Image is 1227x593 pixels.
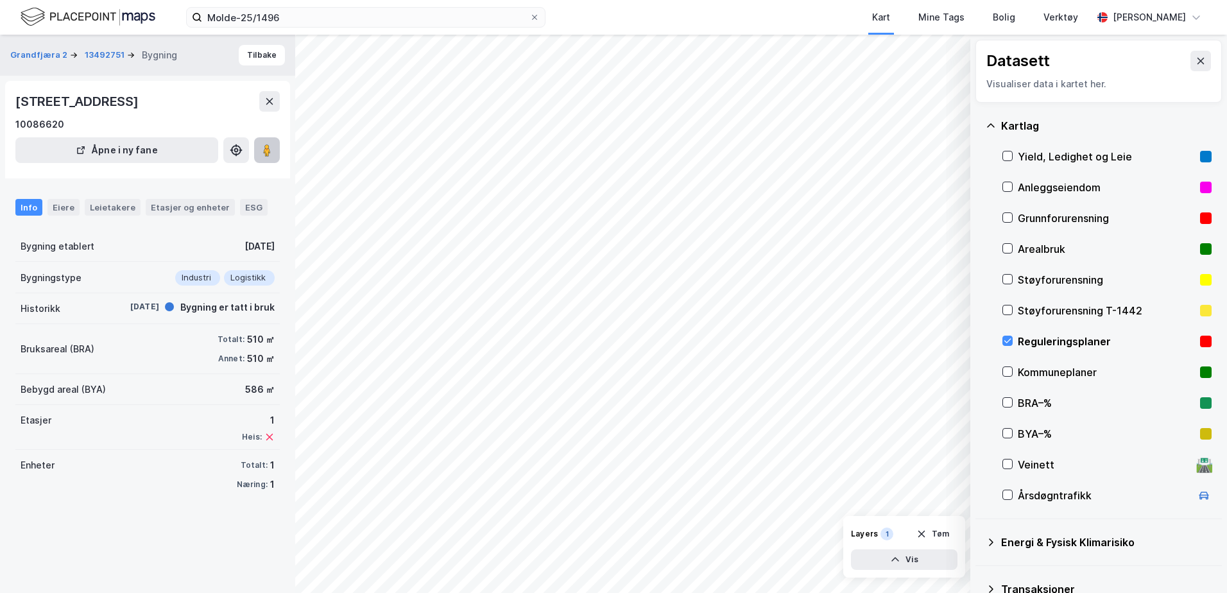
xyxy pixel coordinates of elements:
img: logo.f888ab2527a4732fd821a326f86c7f29.svg [21,6,155,28]
div: Mine Tags [918,10,965,25]
div: 1 [270,477,275,492]
div: Energi & Fysisk Klimarisiko [1001,535,1212,550]
div: Enheter [21,458,55,473]
div: Bebygd areal (BYA) [21,382,106,397]
div: Eiere [47,199,80,216]
div: 510 ㎡ [247,351,275,366]
div: Bruksareal (BRA) [21,341,94,357]
div: Næring: [237,479,268,490]
div: Annet: [218,354,245,364]
div: Bygning [142,47,177,63]
div: 1 [242,413,275,428]
iframe: Chat Widget [1163,531,1227,593]
div: Reguleringsplaner [1018,334,1195,349]
input: Søk på adresse, matrikkel, gårdeiere, leietakere eller personer [202,8,529,27]
div: Leietakere [85,199,141,216]
div: 10086620 [15,117,64,132]
div: Visualiser data i kartet her. [986,76,1211,92]
div: Kartlag [1001,118,1212,133]
div: Bygning er tatt i bruk [180,300,275,315]
div: BYA–% [1018,426,1195,442]
div: Datasett [986,51,1050,71]
div: Verktøy [1043,10,1078,25]
div: Bolig [993,10,1015,25]
div: Totalt: [218,334,245,345]
div: Totalt: [241,460,268,470]
div: Veinett [1018,457,1191,472]
div: 510 ㎡ [247,332,275,347]
button: Tøm [908,524,957,544]
div: Bygningstype [21,270,82,286]
div: Kontrollprogram for chat [1163,531,1227,593]
button: Åpne i ny fane [15,137,218,163]
div: Årsdøgntrafikk [1018,488,1191,503]
div: Bygning etablert [21,239,94,254]
button: Tilbake [239,45,285,65]
div: Layers [851,529,878,539]
div: Info [15,199,42,216]
div: [DATE] [245,239,275,254]
div: Støyforurensning T-1442 [1018,303,1195,318]
div: Heis: [242,432,262,442]
div: [PERSON_NAME] [1113,10,1186,25]
div: [DATE] [108,301,159,313]
div: Etasjer [21,413,51,428]
div: 1 [880,528,893,540]
div: Grunnforurensning [1018,211,1195,226]
button: Vis [851,549,957,570]
div: Kart [872,10,890,25]
div: BRA–% [1018,395,1195,411]
div: ESG [240,199,268,216]
button: Grandfjæra 2 [10,49,70,62]
div: Anleggseiendom [1018,180,1195,195]
div: Etasjer og enheter [151,202,230,213]
div: Historikk [21,301,60,316]
div: 🛣️ [1196,456,1213,473]
div: Yield, Ledighet og Leie [1018,149,1195,164]
div: Kommuneplaner [1018,365,1195,380]
div: 1 [270,458,275,473]
div: 586 ㎡ [245,382,275,397]
div: Arealbruk [1018,241,1195,257]
div: [STREET_ADDRESS] [15,91,141,112]
div: Støyforurensning [1018,272,1195,288]
button: 13492751 [85,49,127,62]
